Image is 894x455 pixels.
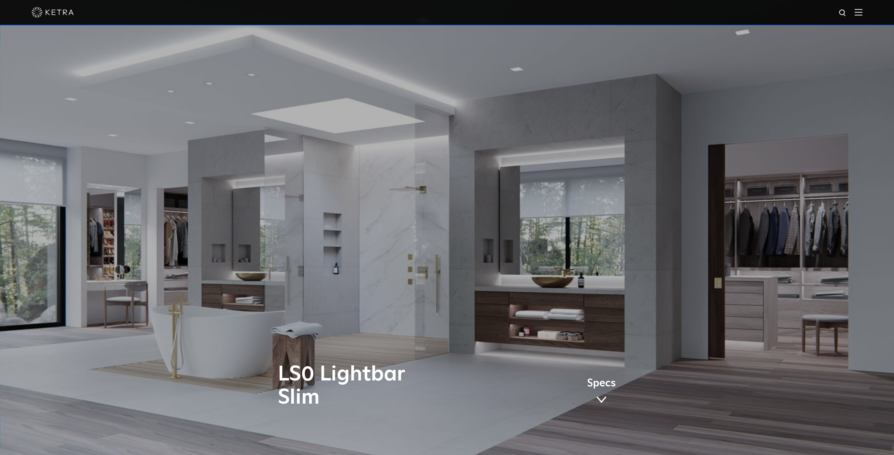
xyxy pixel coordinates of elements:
[838,9,847,18] img: search icon
[855,9,862,15] img: Hamburger%20Nav.svg
[587,378,616,406] a: Specs
[278,363,476,409] h1: LS0 Lightbar Slim
[32,7,74,18] img: ketra-logo-2019-white
[587,378,616,389] span: Specs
